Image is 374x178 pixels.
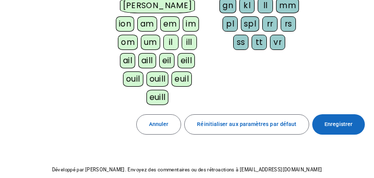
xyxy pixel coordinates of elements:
div: vr [270,35,285,50]
div: rr [262,16,278,32]
div: ouil [123,71,143,87]
div: euil [171,71,192,87]
div: ss [233,35,248,50]
div: euill [146,90,169,105]
button: Enregistrer [312,114,365,135]
div: spl [241,16,259,32]
div: ail [120,53,135,68]
div: um [141,35,160,50]
div: il [163,35,179,50]
div: em [160,16,180,32]
p: Développé par [PERSON_NAME]. Envoyez des commentaires ou des rétroactions à [EMAIL_ADDRESS][DOMAI... [6,165,368,174]
div: ion [116,16,134,32]
span: Enregistrer [325,120,353,129]
div: aill [138,53,156,68]
button: Annuler [136,114,182,135]
div: ill [182,35,197,50]
div: tt [252,35,267,50]
div: eil [159,53,174,68]
div: eill [178,53,195,68]
div: pl [222,16,238,32]
div: am [137,16,157,32]
span: Réinitialiser aux paramètres par défaut [197,120,296,129]
div: om [118,35,138,50]
button: Réinitialiser aux paramètres par défaut [184,114,309,135]
div: im [183,16,199,32]
div: rs [281,16,296,32]
div: ouill [146,71,169,87]
span: Annuler [149,120,169,129]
